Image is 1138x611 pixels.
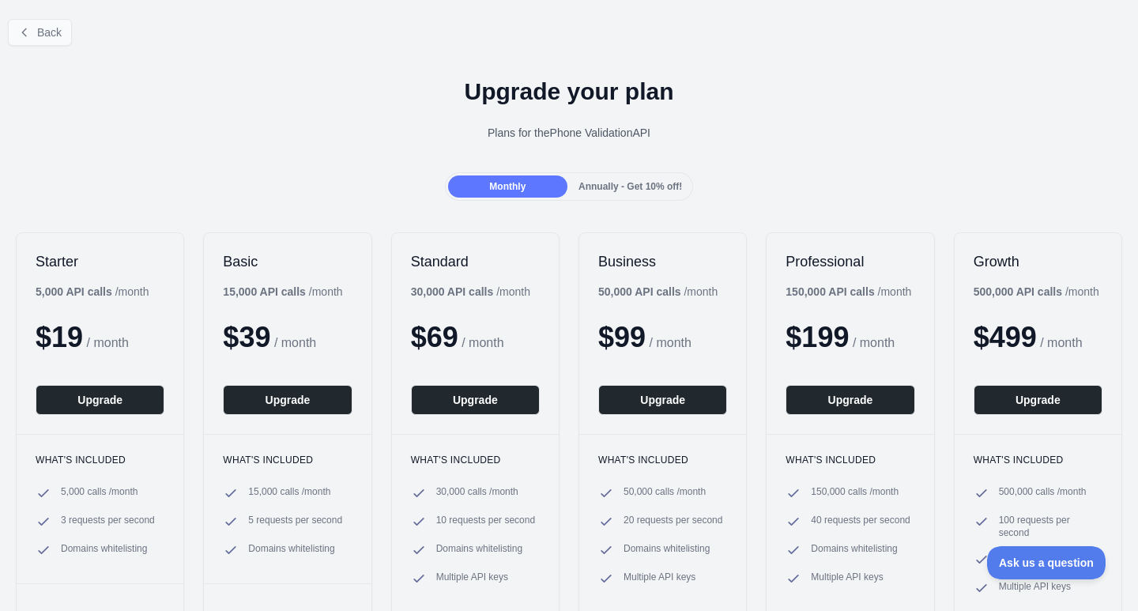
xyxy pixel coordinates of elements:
b: 30,000 API calls [411,285,494,298]
h2: Professional [786,252,914,271]
div: / month [974,284,1099,300]
b: 150,000 API calls [786,285,874,298]
h2: Growth [974,252,1102,271]
div: / month [598,284,718,300]
div: / month [786,284,911,300]
iframe: Toggle Customer Support [987,546,1106,579]
span: $ 69 [411,321,458,353]
span: / month [462,336,503,349]
b: 500,000 API calls [974,285,1062,298]
span: / month [650,336,691,349]
span: $ 99 [598,321,646,353]
span: $ 499 [974,321,1037,353]
h2: Standard [411,252,540,271]
span: / month [853,336,895,349]
div: / month [411,284,530,300]
b: 50,000 API calls [598,285,681,298]
h2: Business [598,252,727,271]
span: $ 199 [786,321,849,353]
